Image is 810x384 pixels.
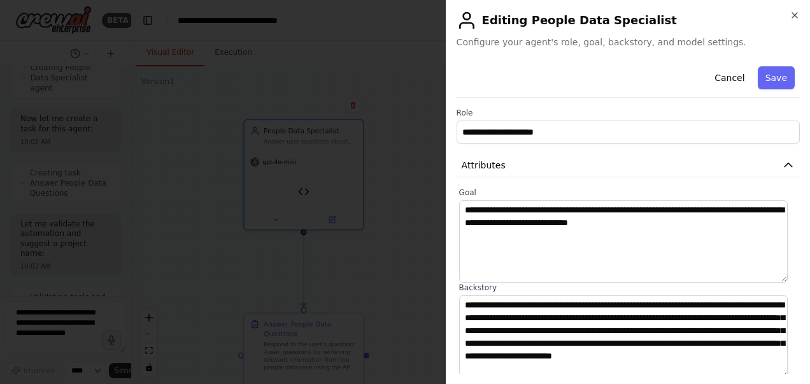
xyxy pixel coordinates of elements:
[462,159,506,172] span: Attributes
[758,66,795,89] button: Save
[459,283,797,293] label: Backstory
[457,10,800,31] h2: Editing People Data Specialist
[707,66,752,89] button: Cancel
[459,188,797,198] label: Goal
[457,108,800,118] label: Role
[457,154,800,177] button: Attributes
[457,36,800,48] span: Configure your agent's role, goal, backstory, and model settings.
